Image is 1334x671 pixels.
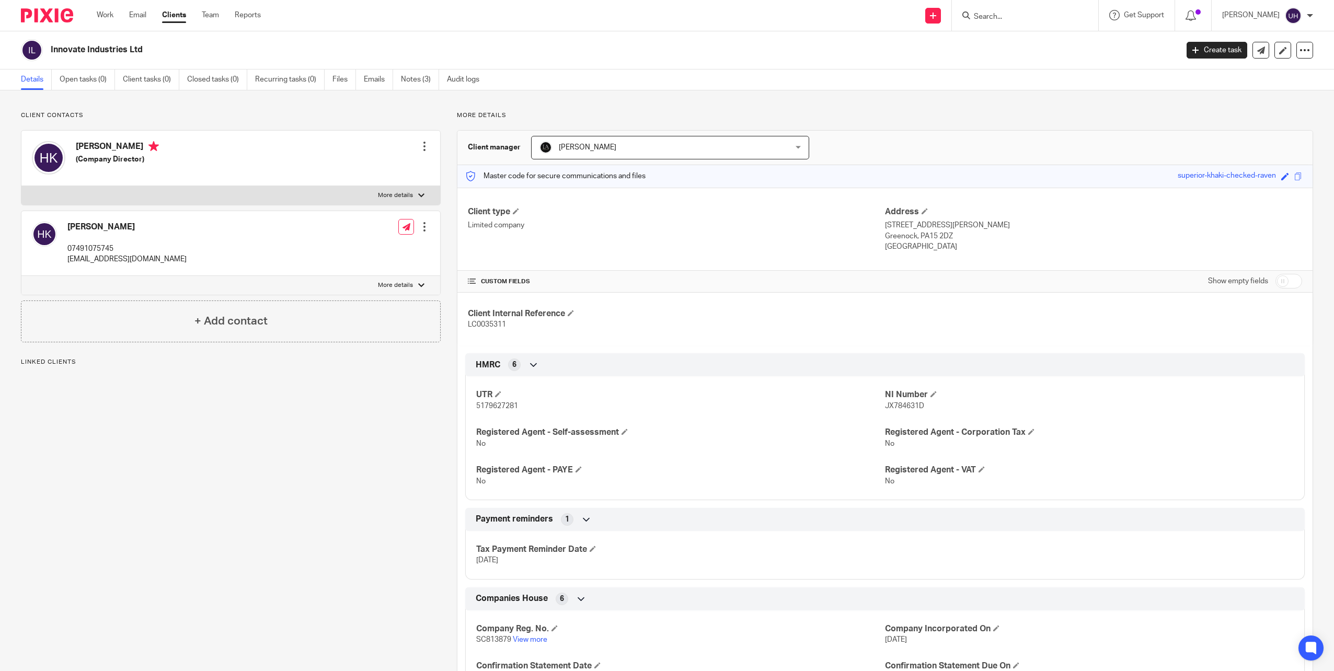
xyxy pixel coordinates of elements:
[476,593,548,604] span: Companies House
[885,241,1302,252] p: [GEOGRAPHIC_DATA]
[51,44,947,55] h2: Innovate Industries Ltd
[97,10,113,20] a: Work
[447,70,487,90] a: Audit logs
[1178,170,1276,182] div: superior-khaki-checked-raven
[202,10,219,20] a: Team
[457,111,1313,120] p: More details
[76,141,159,154] h4: [PERSON_NAME]
[468,308,885,319] h4: Client Internal Reference
[885,206,1302,217] h4: Address
[476,557,498,564] span: [DATE]
[255,70,325,90] a: Recurring tasks (0)
[468,206,885,217] h4: Client type
[1124,11,1164,19] span: Get Support
[401,70,439,90] a: Notes (3)
[194,313,268,329] h4: + Add contact
[885,440,894,447] span: No
[468,321,506,328] span: LC0035311
[476,636,511,643] span: SC813879
[67,254,187,264] p: [EMAIL_ADDRESS][DOMAIN_NAME]
[560,594,564,604] span: 6
[332,70,356,90] a: Files
[476,402,518,410] span: 5179627281
[468,142,521,153] h3: Client manager
[378,281,413,290] p: More details
[465,171,646,181] p: Master code for secure communications and files
[476,544,885,555] h4: Tax Payment Reminder Date
[476,623,885,634] h4: Company Reg. No.
[512,360,516,370] span: 6
[129,10,146,20] a: Email
[235,10,261,20] a: Reports
[559,144,616,151] span: [PERSON_NAME]
[468,277,885,286] h4: CUSTOM FIELDS
[476,478,486,485] span: No
[476,360,500,371] span: HMRC
[885,231,1302,241] p: Greenock, PA15 2DZ
[885,465,1294,476] h4: Registered Agent - VAT
[162,10,186,20] a: Clients
[123,70,179,90] a: Client tasks (0)
[885,623,1294,634] h4: Company Incorporated On
[1222,10,1280,20] p: [PERSON_NAME]
[1187,42,1247,59] a: Create task
[476,514,553,525] span: Payment reminders
[364,70,393,90] a: Emails
[885,402,924,410] span: JX784631D
[21,358,441,366] p: Linked clients
[21,39,43,61] img: svg%3E
[539,141,552,154] img: Lockhart+Amin+-+1024x1024+-+light+on+dark.jpg
[21,8,73,22] img: Pixie
[885,389,1294,400] h4: NI Number
[885,478,894,485] span: No
[21,70,52,90] a: Details
[476,465,885,476] h4: Registered Agent - PAYE
[885,427,1294,438] h4: Registered Agent - Corporation Tax
[565,514,569,525] span: 1
[148,141,159,152] i: Primary
[187,70,247,90] a: Closed tasks (0)
[476,427,885,438] h4: Registered Agent - Self-assessment
[32,141,65,175] img: svg%3E
[76,154,159,165] h5: (Company Director)
[885,636,907,643] span: [DATE]
[885,220,1302,230] p: [STREET_ADDRESS][PERSON_NAME]
[468,220,885,230] p: Limited company
[67,244,187,254] p: 07491075745
[67,222,187,233] h4: [PERSON_NAME]
[973,13,1067,22] input: Search
[21,111,441,120] p: Client contacts
[378,191,413,200] p: More details
[513,636,547,643] a: View more
[476,440,486,447] span: No
[32,222,57,247] img: svg%3E
[476,389,885,400] h4: UTR
[60,70,115,90] a: Open tasks (0)
[1208,276,1268,286] label: Show empty fields
[1285,7,1302,24] img: svg%3E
